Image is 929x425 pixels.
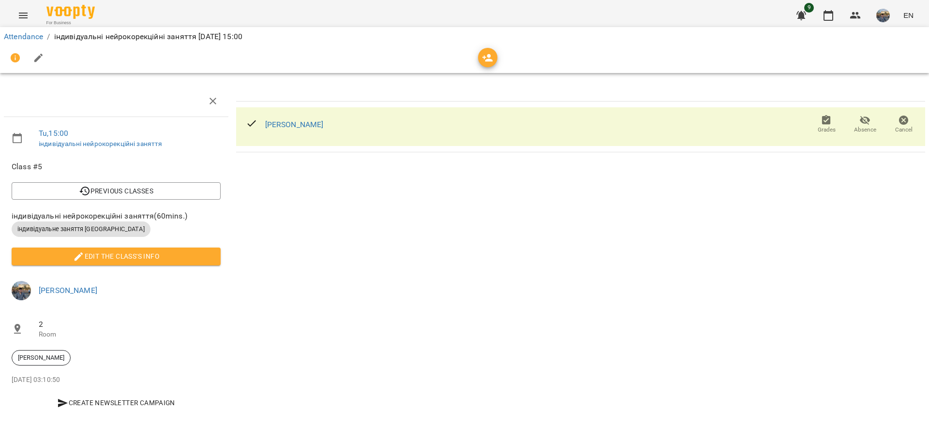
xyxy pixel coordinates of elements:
[12,353,70,362] span: [PERSON_NAME]
[46,5,95,19] img: Voopty Logo
[4,32,43,41] a: Attendance
[12,225,150,234] span: індивідуальне заняття [GEOGRAPHIC_DATA]
[876,9,890,22] img: e4bc6a3ab1e62a2b3fe154bdca76ca1b.jpg
[265,120,324,129] a: [PERSON_NAME]
[12,210,221,222] span: індивідуальні нейрокорекційні заняття ( 60 mins. )
[12,350,71,366] div: [PERSON_NAME]
[54,31,242,43] p: індивідуальні нейрокорекційні заняття [DATE] 15:00
[12,248,221,265] button: Edit the class's Info
[895,126,913,134] span: Cancel
[846,111,884,138] button: Absence
[39,319,221,330] span: 2
[12,182,221,200] button: Previous Classes
[19,250,213,262] span: Edit the class's Info
[12,4,35,27] button: Menu
[47,31,50,43] li: /
[12,394,221,411] button: Create Newsletter Campaign
[12,375,221,385] p: [DATE] 03:10:50
[884,111,923,138] button: Cancel
[818,126,836,134] span: Grades
[12,281,31,300] img: e4bc6a3ab1e62a2b3fe154bdca76ca1b.jpg
[39,129,68,138] a: Tu , 15:00
[15,397,217,409] span: Create Newsletter Campaign
[19,185,213,197] span: Previous Classes
[39,286,97,295] a: [PERSON_NAME]
[807,111,846,138] button: Grades
[903,10,914,20] span: EN
[854,126,876,134] span: Absence
[39,330,221,339] p: Room
[4,31,925,43] nav: breadcrumb
[804,3,814,13] span: 9
[12,161,221,173] span: Class #5
[899,6,917,24] button: EN
[46,20,95,26] span: For Business
[39,140,162,147] a: індивідуальні нейрокорекційні заняття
